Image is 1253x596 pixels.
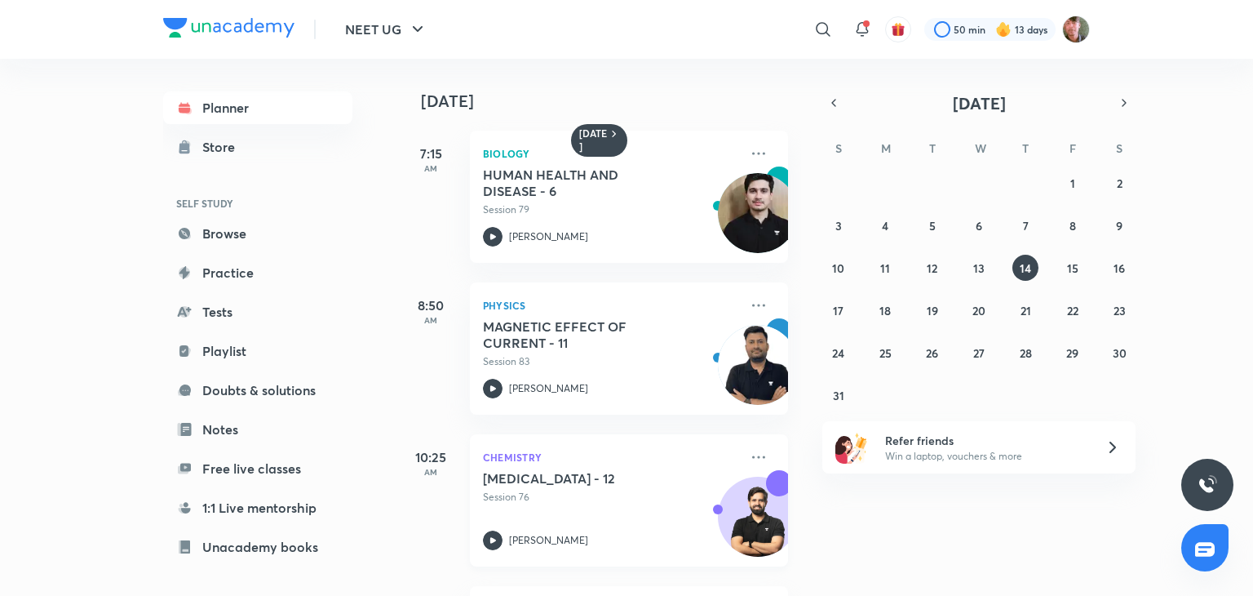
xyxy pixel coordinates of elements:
[919,255,945,281] button: August 12, 2025
[483,167,686,199] h5: HUMAN HEALTH AND DISEASE - 6
[927,260,937,276] abbr: August 12, 2025
[975,140,986,156] abbr: Wednesday
[973,260,985,276] abbr: August 13, 2025
[927,303,938,318] abbr: August 19, 2025
[398,163,463,173] p: AM
[1116,140,1122,156] abbr: Saturday
[972,303,985,318] abbr: August 20, 2025
[163,18,294,42] a: Company Logo
[1020,260,1031,276] abbr: August 14, 2025
[1060,255,1086,281] button: August 15, 2025
[483,296,739,315] p: Physics
[826,212,852,238] button: August 3, 2025
[833,388,844,403] abbr: August 31, 2025
[1067,303,1078,318] abbr: August 22, 2025
[163,452,352,485] a: Free live classes
[885,16,911,42] button: avatar
[1060,297,1086,323] button: August 22, 2025
[1117,176,1122,191] abbr: August 2, 2025
[976,218,982,234] abbr: August 6, 2025
[163,217,352,250] a: Browse
[1106,340,1132,366] button: August 30, 2025
[826,382,852,408] button: August 31, 2025
[1114,260,1125,276] abbr: August 16, 2025
[880,260,890,276] abbr: August 11, 2025
[891,22,905,37] img: avatar
[163,131,352,163] a: Store
[885,449,1086,464] p: Win a laptop, vouchers & more
[1069,218,1076,234] abbr: August 8, 2025
[826,340,852,366] button: August 24, 2025
[483,490,739,505] p: Session 76
[926,345,938,361] abbr: August 26, 2025
[845,91,1113,114] button: [DATE]
[1069,140,1076,156] abbr: Friday
[1198,475,1217,495] img: ttu
[953,92,1006,114] span: [DATE]
[579,127,608,153] h6: [DATE]
[421,91,804,111] h4: [DATE]
[163,91,352,124] a: Planner
[879,303,891,318] abbr: August 18, 2025
[398,467,463,477] p: AM
[1023,218,1029,234] abbr: August 7, 2025
[833,303,843,318] abbr: August 17, 2025
[885,432,1086,449] h6: Refer friends
[1021,303,1031,318] abbr: August 21, 2025
[1062,16,1090,43] img: Ravii
[1106,297,1132,323] button: August 23, 2025
[1012,255,1038,281] button: August 14, 2025
[483,144,739,163] p: Biology
[919,297,945,323] button: August 19, 2025
[1114,303,1126,318] abbr: August 23, 2025
[163,491,352,524] a: 1:1 Live mentorship
[1060,212,1086,238] button: August 8, 2025
[882,218,888,234] abbr: August 4, 2025
[163,531,352,563] a: Unacademy books
[1106,255,1132,281] button: August 16, 2025
[163,296,352,328] a: Tests
[1060,340,1086,366] button: August 29, 2025
[966,212,992,238] button: August 6, 2025
[1060,170,1086,196] button: August 1, 2025
[1020,345,1032,361] abbr: August 28, 2025
[1066,345,1078,361] abbr: August 29, 2025
[826,255,852,281] button: August 10, 2025
[483,354,739,369] p: Session 83
[872,255,898,281] button: August 11, 2025
[1070,176,1075,191] abbr: August 1, 2025
[398,315,463,325] p: AM
[398,296,463,315] h5: 8:50
[835,140,842,156] abbr: Sunday
[929,218,936,234] abbr: August 5, 2025
[398,144,463,163] h5: 7:15
[398,447,463,467] h5: 10:25
[1116,218,1122,234] abbr: August 9, 2025
[163,413,352,446] a: Notes
[509,229,588,244] p: [PERSON_NAME]
[1022,140,1029,156] abbr: Thursday
[995,21,1012,38] img: streak
[719,486,797,564] img: Avatar
[202,137,245,157] div: Store
[879,345,892,361] abbr: August 25, 2025
[973,345,985,361] abbr: August 27, 2025
[1067,260,1078,276] abbr: August 15, 2025
[919,340,945,366] button: August 26, 2025
[832,345,844,361] abbr: August 24, 2025
[919,212,945,238] button: August 5, 2025
[832,260,844,276] abbr: August 10, 2025
[1012,297,1038,323] button: August 21, 2025
[163,256,352,289] a: Practice
[966,297,992,323] button: August 20, 2025
[163,18,294,38] img: Company Logo
[509,533,588,548] p: [PERSON_NAME]
[509,381,588,396] p: [PERSON_NAME]
[881,140,891,156] abbr: Monday
[872,340,898,366] button: August 25, 2025
[966,255,992,281] button: August 13, 2025
[1012,212,1038,238] button: August 7, 2025
[483,470,686,487] h5: HYDROCARBONS - 12
[1012,340,1038,366] button: August 28, 2025
[835,431,868,464] img: referral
